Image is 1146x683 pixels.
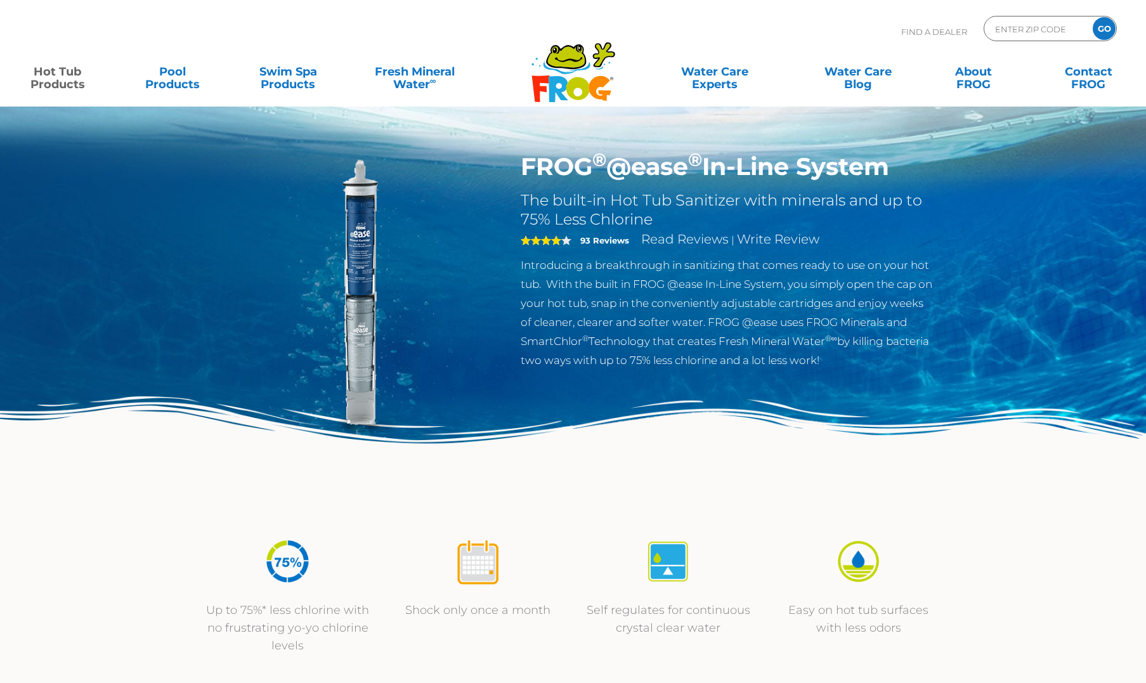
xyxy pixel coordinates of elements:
[128,59,218,84] a: PoolProducts
[521,256,935,370] p: Introducing a breakthrough in sanitizing that comes ready to use on your hot tub. With the built ...
[825,334,837,343] sup: ®∞
[396,601,561,619] p: Shock only once a month
[264,538,311,585] img: icon-atease-75percent-less
[586,601,751,637] p: Self regulates for continuous crystal clear water
[580,235,629,245] strong: 93 Reviews
[644,538,692,585] img: icon-atease-self-regulates
[688,148,702,171] sup: ®
[1093,17,1116,40] input: GO
[582,334,589,343] sup: ®
[642,59,788,84] a: Water CareExperts
[928,59,1018,84] a: AboutFROG
[813,59,902,84] a: Water CareBlog
[737,231,819,247] a: Write Review
[13,59,102,84] a: Hot TubProducts
[776,601,941,637] p: Easy on hot tub surfaces with less odors
[521,152,935,181] h1: FROG @ease In-Line System
[641,231,729,247] a: Read Reviews
[901,16,967,48] p: Find A Dealer
[430,75,436,86] sup: ∞
[521,235,561,245] span: 4
[1044,59,1133,84] a: ContactFROG
[524,25,622,103] img: Frog Products Logo
[592,148,606,171] sup: ®
[835,538,882,585] img: icon-atease-easy-on
[212,152,502,443] img: inline-system.png
[454,538,502,585] img: icon-atease-shock-once
[244,59,333,84] a: Swim SpaProducts
[205,601,370,654] p: Up to 75%* less chlorine with no frustrating yo-yo chlorine levels
[731,234,734,246] span: |
[521,191,935,229] h2: The built-in Hot Tub Sanitizer with minerals and up to 75% Less Chlorine
[358,59,471,84] a: Fresh MineralWater∞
